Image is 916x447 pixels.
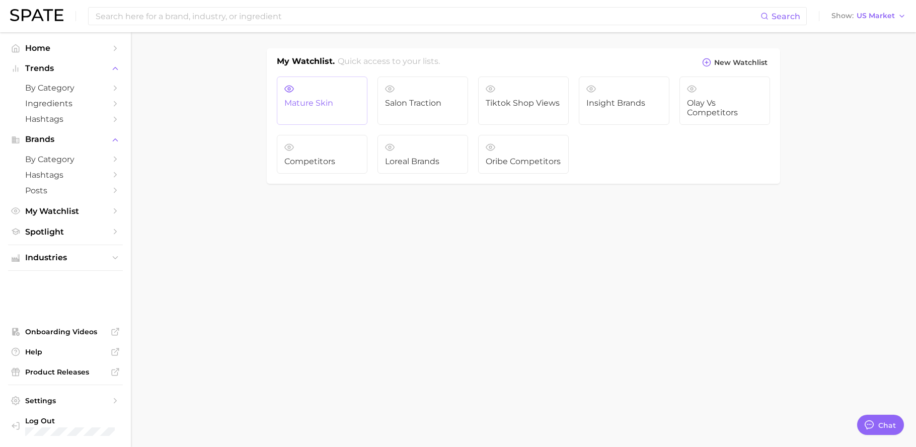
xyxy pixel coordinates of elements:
[284,157,360,166] span: Competitors
[95,8,760,25] input: Search here for a brand, industry, or ingredient
[8,324,123,339] a: Onboarding Videos
[10,9,63,21] img: SPATE
[579,77,669,125] a: Insight Brands
[857,13,895,19] span: US Market
[25,227,106,237] span: Spotlight
[8,167,123,183] a: Hashtags
[772,12,800,21] span: Search
[25,347,106,356] span: Help
[687,99,762,117] span: Olay vs Competitors
[25,416,115,425] span: Log Out
[700,55,770,69] button: New Watchlist
[8,393,123,408] a: Settings
[478,135,569,174] a: Oribe Competitors
[25,155,106,164] span: by Category
[385,99,461,108] span: Salon Traction
[829,10,908,23] button: ShowUS Market
[8,224,123,240] a: Spotlight
[25,367,106,377] span: Product Releases
[486,157,561,166] span: Oribe Competitors
[25,253,106,262] span: Industries
[8,344,123,359] a: Help
[714,58,768,67] span: New Watchlist
[277,135,367,174] a: Competitors
[8,364,123,380] a: Product Releases
[8,80,123,96] a: by Category
[25,206,106,216] span: My Watchlist
[25,99,106,108] span: Ingredients
[8,111,123,127] a: Hashtags
[377,135,468,174] a: Loreal Brands
[478,77,569,125] a: Tiktok Shop Views
[377,77,468,125] a: Salon Traction
[586,99,662,108] span: Insight Brands
[8,61,123,76] button: Trends
[8,250,123,265] button: Industries
[25,327,106,336] span: Onboarding Videos
[25,186,106,195] span: Posts
[8,203,123,219] a: My Watchlist
[8,40,123,56] a: Home
[25,135,106,144] span: Brands
[25,43,106,53] span: Home
[277,55,335,70] h1: My Watchlist.
[486,99,561,108] span: Tiktok Shop Views
[338,55,440,70] h2: Quick access to your lists.
[679,77,770,125] a: Olay vs Competitors
[831,13,854,19] span: Show
[385,157,461,166] span: Loreal Brands
[277,77,367,125] a: Mature Skin
[25,170,106,180] span: Hashtags
[25,114,106,124] span: Hashtags
[284,99,360,108] span: Mature Skin
[8,183,123,198] a: Posts
[8,152,123,167] a: by Category
[25,396,106,405] span: Settings
[8,413,123,439] a: Log out. Currently logged in with e-mail danielle@spate.nyc.
[8,132,123,147] button: Brands
[25,64,106,73] span: Trends
[25,83,106,93] span: by Category
[8,96,123,111] a: Ingredients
